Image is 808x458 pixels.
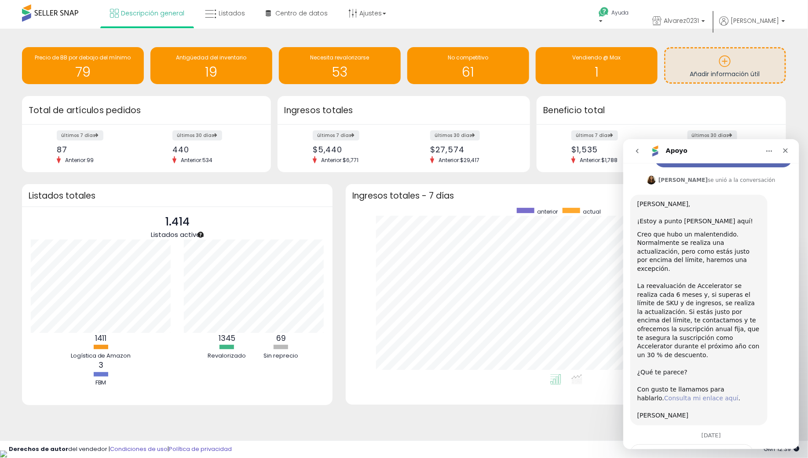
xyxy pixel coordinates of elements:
[601,156,618,164] font: $1,788
[208,351,246,360] font: Revalorizado
[359,9,382,18] font: Ajustes
[275,9,328,18] font: Centro de datos
[165,214,190,229] font: 1.414
[151,230,204,239] font: Listados activos
[276,333,286,343] font: 69
[57,144,67,155] font: 87
[95,333,107,343] font: 1411
[407,47,529,84] a: No competitivo 61
[343,156,358,164] font: $6,771
[317,132,351,139] font: últimos 7 días
[731,16,779,25] font: [PERSON_NAME]
[623,139,799,449] iframe: Chat en vivo de Intercom
[430,144,464,155] font: $27,574
[310,54,369,61] font: Necesita revalorizarse
[29,190,95,202] font: Listados totales
[95,378,106,387] font: FBM
[321,156,343,164] font: Anterior:
[646,7,712,36] a: Alvarez0231
[537,208,558,215] font: anterior
[9,445,68,453] font: Derechos de autor
[598,7,609,18] i: Obtener ayuda
[263,351,298,360] font: Sin reprecio
[197,231,205,239] div: Anclaje de información sobre herramientas
[462,63,474,81] font: 61
[121,9,184,18] font: Descripción general
[99,360,103,370] font: 3
[571,144,598,155] font: $1,535
[7,305,169,373] div: El soporte dice…
[692,132,729,139] font: últimos 30 días
[172,144,189,155] font: 440
[75,63,91,81] font: 79
[110,445,168,453] a: Condiciones de uso
[664,16,699,25] font: Alvarez0231
[22,47,144,84] a: Precio de BB por debajo del mínimo 79
[35,54,131,61] font: Precio de BB por debajo del mínimo
[536,47,658,84] a: Vendiendo @ Max 1
[595,63,599,81] font: 1
[665,48,785,82] a: Añadir información útil
[177,132,214,139] font: últimos 30 días
[576,132,610,139] font: últimos 7 días
[181,156,202,164] font: Anterior:
[68,445,110,453] font: del vendedor |
[168,445,169,453] font: |
[460,156,479,164] font: $29,417
[583,208,601,215] font: actual
[169,445,232,453] a: Política de privacidad
[279,47,401,84] a: Necesita revalorizarse 53
[719,16,785,36] a: [PERSON_NAME]
[611,9,629,16] font: Ayuda
[219,333,235,343] font: 1345
[29,104,141,116] font: Total de artículos pedidos
[580,156,601,164] font: Anterior:
[205,63,217,81] font: 19
[448,54,488,61] font: No competitivo
[176,54,246,61] font: Antigüedad del inventario
[150,47,272,84] a: Antigüedad del inventario 19
[61,132,95,139] font: últimos 7 días
[202,156,212,164] font: 534
[435,132,472,139] font: últimos 30 días
[87,156,94,164] font: 99
[352,190,454,202] font: Ingresos totales - 7 días
[690,70,760,78] font: Añadir información útil
[332,63,347,81] font: 53
[71,351,131,360] font: Logística de Amazon
[313,144,342,155] font: $5,440
[284,104,353,116] font: Ingresos totales
[572,54,621,61] font: Vendiendo @ Max
[219,9,245,18] font: Listados
[65,156,87,164] font: Anterior:
[439,156,460,164] font: Anterior:
[543,104,605,116] font: Beneficio total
